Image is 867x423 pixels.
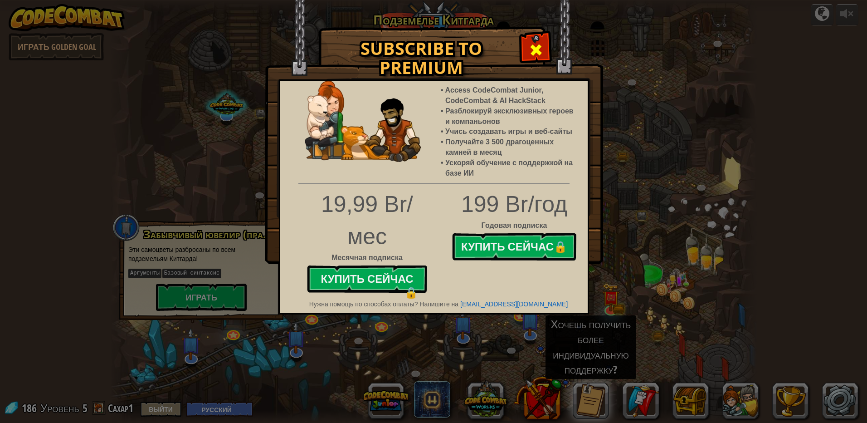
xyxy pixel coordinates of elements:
li: Разблокируй эксклюзивных героев и компаньонов [445,106,579,127]
div: Годовая подписка [273,221,594,231]
li: Учись создавать игры и веб-сайты [445,127,579,137]
li: Access CodeCombat Junior, CodeCombat & AI HackStack [445,85,579,106]
h1: Subscribe to Premium [328,39,514,77]
div: Месячная подписка [307,253,427,263]
div: 19,99 Br/мес [307,188,427,253]
button: Купить сейчас🔒 [452,233,576,261]
li: Ускоряй обучение с поддержкой на базе ИИ [445,158,579,179]
div: 199 Br/год [273,188,594,221]
span: Нужна помощь по способах оплаты? Напишите на [309,300,458,308]
li: Получайте 3 500 драгоценных камней в месяц [445,137,579,158]
button: Купить сейчас🔒 [307,266,427,293]
img: anya-and-nando-pet.webp [305,81,421,162]
a: [EMAIL_ADDRESS][DOMAIN_NAME] [460,300,568,308]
